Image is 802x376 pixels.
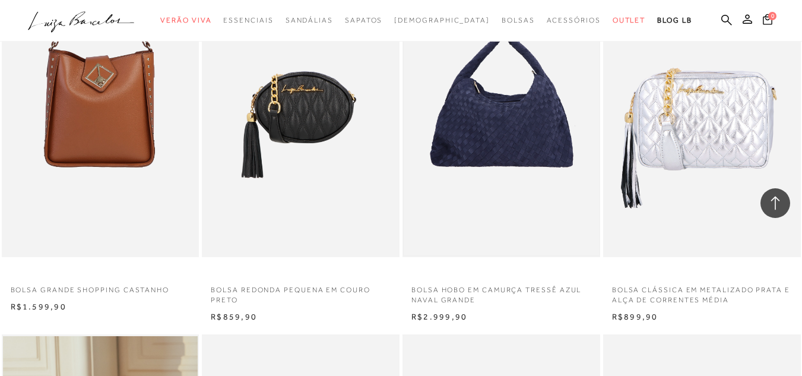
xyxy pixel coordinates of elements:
[2,278,199,295] a: Bolsa grande shopping castanho
[394,10,490,31] a: noSubCategoriesText
[547,10,601,31] a: categoryNavScreenReaderText
[612,312,658,321] span: R$899,90
[547,16,601,24] span: Acessórios
[613,16,646,24] span: Outlet
[411,312,467,321] span: R$2.999,90
[345,16,382,24] span: Sapatos
[394,16,490,24] span: [DEMOGRAPHIC_DATA]
[286,10,333,31] a: categoryNavScreenReaderText
[11,302,66,311] span: R$1.599,90
[211,312,257,321] span: R$859,90
[502,10,535,31] a: categoryNavScreenReaderText
[657,16,692,24] span: BLOG LB
[286,16,333,24] span: Sandálias
[160,10,211,31] a: categoryNavScreenReaderText
[603,278,801,305] a: BOLSA CLÁSSICA EM METALIZADO PRATA E ALÇA DE CORRENTES MÉDIA
[402,278,600,305] a: BOLSA HOBO EM CAMURÇA TRESSÊ AZUL NAVAL GRANDE
[223,10,273,31] a: categoryNavScreenReaderText
[613,10,646,31] a: categoryNavScreenReaderText
[160,16,211,24] span: Verão Viva
[345,10,382,31] a: categoryNavScreenReaderText
[502,16,535,24] span: Bolsas
[759,13,776,29] button: 0
[202,278,400,305] a: BOLSA REDONDA PEQUENA EM COURO PRETO
[657,10,692,31] a: BLOG LB
[768,12,776,20] span: 0
[223,16,273,24] span: Essenciais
